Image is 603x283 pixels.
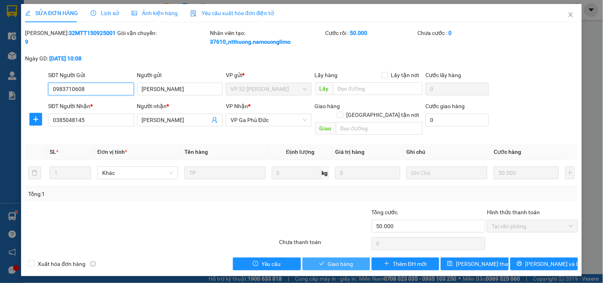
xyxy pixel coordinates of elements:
[393,260,427,268] span: Thêm ĐH mới
[560,4,582,26] button: Close
[91,10,119,16] span: Lịch sử
[25,10,31,16] span: edit
[388,71,423,79] span: Lấy tận nơi
[253,261,258,267] span: exclamation-circle
[319,261,325,267] span: check
[315,103,340,109] span: Giao hàng
[184,167,265,179] input: VD: Bàn, Ghế
[494,167,559,179] input: 0
[90,261,96,267] span: info-circle
[132,10,137,16] span: picture
[426,103,465,109] label: Cước giao hàng
[447,261,453,267] span: save
[91,10,96,16] span: clock-circle
[335,167,400,179] input: 0
[118,29,208,37] div: Gói vận chuyển:
[565,167,575,179] button: plus
[48,71,134,79] div: SĐT Người Gửi
[184,149,208,155] span: Tên hàng
[418,29,508,37] div: Chưa cước :
[210,39,291,45] b: 37610_ntthuong.namcuonglimo
[132,10,178,16] span: Ảnh kiện hàng
[50,149,56,155] span: SL
[226,103,248,109] span: VP Nhận
[315,122,336,135] span: Giao
[372,258,439,270] button: plusThêm ĐH mới
[28,190,233,198] div: Tổng: 1
[426,114,489,126] input: Cước giao hàng
[350,30,368,36] b: 50.000
[487,209,540,215] label: Hình thức thanh toán
[49,55,81,62] b: [DATE] 10:08
[28,167,41,179] button: delete
[568,12,574,18] span: close
[335,149,365,155] span: Giá trị hàng
[525,260,581,268] span: [PERSON_NAME] và In
[328,260,353,268] span: Giao hàng
[517,261,522,267] span: printer
[190,10,274,16] span: Yêu cầu xuất hóa đơn điện tử
[278,238,370,252] div: Chưa thanh toán
[456,260,520,268] span: [PERSON_NAME] thay đổi
[25,10,78,16] span: SỬA ĐƠN HÀNG
[231,83,306,95] span: VP 32 Mạc Thái Tổ
[190,10,197,17] img: icon
[137,71,223,79] div: Người gửi
[426,83,489,95] input: Cước lấy hàng
[231,114,306,126] span: VP Ga Phủ Đức
[372,209,398,215] span: Tổng cước
[262,260,281,268] span: Yêu cầu
[29,113,42,126] button: plus
[403,144,491,160] th: Ghi chú
[492,220,573,232] span: Tại văn phòng
[426,72,461,78] label: Cước lấy hàng
[286,149,314,155] span: Định lượng
[494,149,521,155] span: Cước hàng
[315,82,333,95] span: Lấy
[35,260,89,268] span: Xuất hóa đơn hàng
[97,149,127,155] span: Đơn vị tính
[302,258,370,270] button: checkGiao hàng
[48,102,134,110] div: SĐT Người Nhận
[343,110,423,119] span: [GEOGRAPHIC_DATA] tận nơi
[25,29,116,46] div: [PERSON_NAME]:
[321,167,329,179] span: kg
[336,122,423,135] input: Dọc đường
[326,29,416,37] div: Cước rồi :
[210,29,324,46] div: Nhân viên tạo:
[102,167,173,179] span: Khác
[211,117,218,123] span: user-add
[333,82,423,95] input: Dọc đường
[25,54,116,63] div: Ngày GD:
[137,102,223,110] div: Người nhận
[233,258,301,270] button: exclamation-circleYêu cầu
[384,261,390,267] span: plus
[510,258,578,270] button: printer[PERSON_NAME] và In
[407,167,487,179] input: Ghi Chú
[449,30,452,36] b: 0
[226,71,311,79] div: VP gửi
[30,116,42,122] span: plus
[25,30,116,45] b: 32MTT1509250019
[441,258,508,270] button: save[PERSON_NAME] thay đổi
[315,72,338,78] span: Lấy hàng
